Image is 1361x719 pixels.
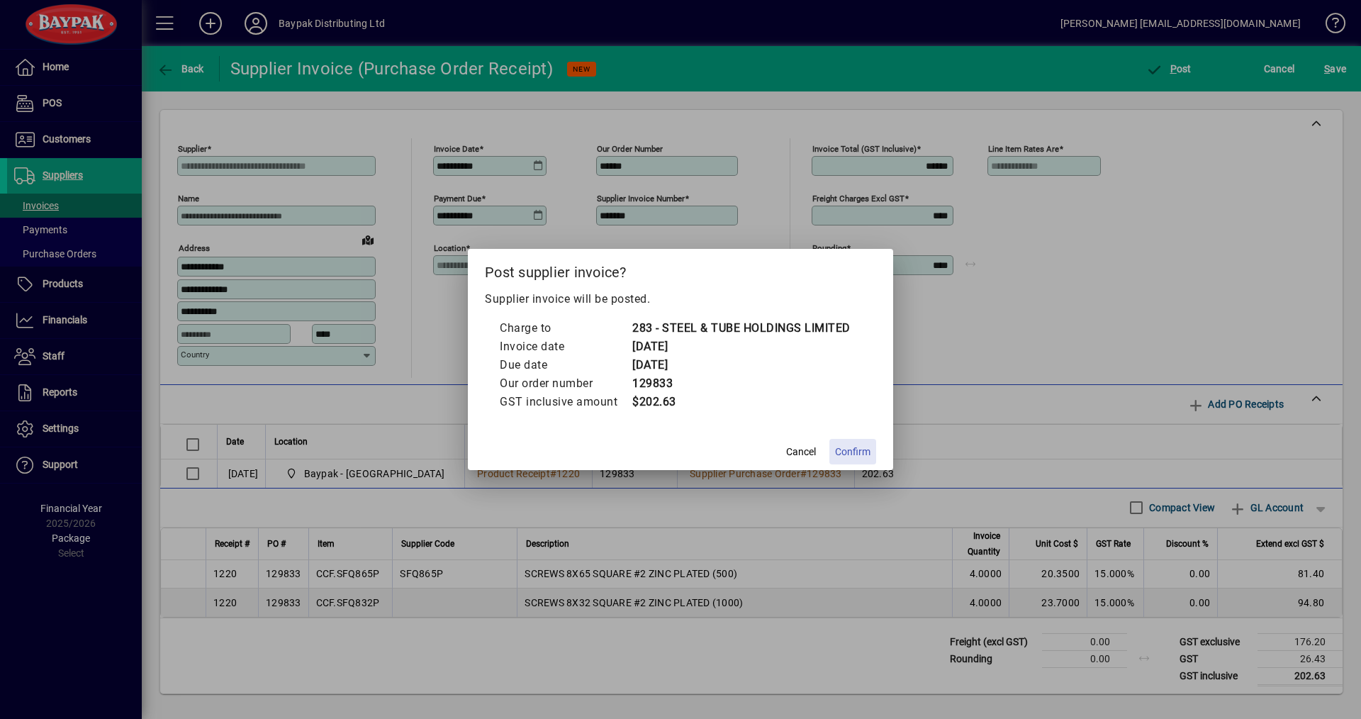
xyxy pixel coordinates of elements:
td: GST inclusive amount [499,393,632,411]
td: $202.63 [632,393,851,411]
span: Cancel [786,445,816,459]
td: 283 - STEEL & TUBE HOLDINGS LIMITED [632,319,851,338]
td: [DATE] [632,338,851,356]
span: Confirm [835,445,870,459]
p: Supplier invoice will be posted. [485,291,876,308]
button: Cancel [778,439,824,464]
td: Charge to [499,319,632,338]
td: [DATE] [632,356,851,374]
h2: Post supplier invoice? [468,249,893,290]
td: Our order number [499,374,632,393]
td: 129833 [632,374,851,393]
button: Confirm [829,439,876,464]
td: Due date [499,356,632,374]
td: Invoice date [499,338,632,356]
